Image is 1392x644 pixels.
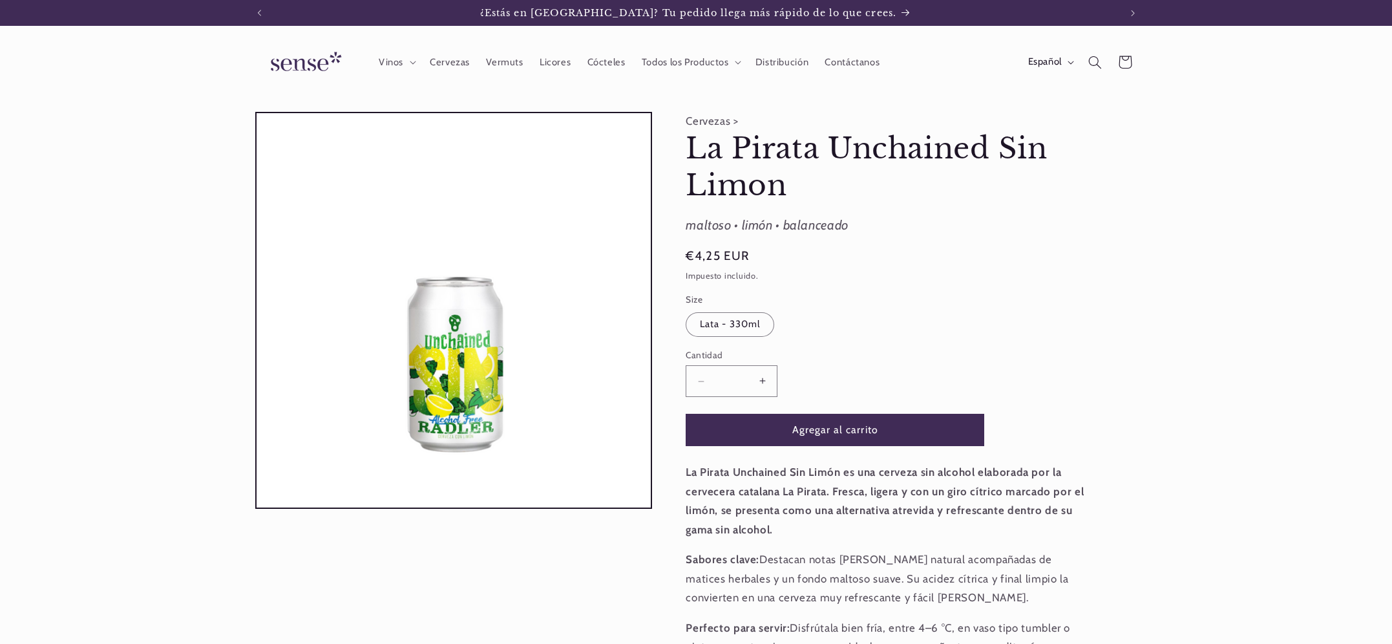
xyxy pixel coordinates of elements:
[480,7,896,19] span: ¿Estás en [GEOGRAPHIC_DATA]? Tu pedido llega más rápido de lo que crees.
[531,48,579,76] a: Licores
[642,56,729,69] span: Todos los Productos
[421,48,478,76] a: Cervezas
[250,39,357,86] a: Sense
[430,56,470,69] span: Cervezas
[686,214,1093,237] div: maltoso • limón • balanceado
[686,550,1093,608] p: Destacan notas [PERSON_NAME] natural acompañadas de matices herbales y un fondo maltoso suave. Su...
[686,131,1093,204] h1: La Pirata Unchained Sin Limon
[478,48,532,76] a: Vermuts
[587,56,626,69] span: Cócteles
[370,48,421,76] summary: Vinos
[686,293,704,306] legend: Size
[686,349,984,361] label: Cantidad
[1080,47,1110,77] summary: Búsqueda
[486,56,523,69] span: Vermuts
[255,112,652,509] media-gallery: Visor de la galería
[817,48,888,76] a: Contáctanos
[579,48,633,76] a: Cócteles
[1020,49,1080,75] button: Español
[686,414,984,445] button: Agregar al carrito
[540,56,571,69] span: Licores
[686,466,1084,536] strong: La Pirata Unchained Sin Limón es una cerveza sin alcohol elaborada por la cervecera catalana La P...
[686,553,759,566] strong: Sabores clave:
[825,56,880,69] span: Contáctanos
[379,56,403,69] span: Vinos
[633,48,747,76] summary: Todos los Productos
[1028,55,1062,69] span: Español
[255,44,352,81] img: Sense
[686,247,749,265] span: €4,25 EUR
[686,621,790,634] strong: Perfecto para servir:
[755,56,809,69] span: Distribución
[686,270,1093,283] div: Impuesto incluido.
[686,312,774,337] label: Lata - 330ml
[747,48,817,76] a: Distribución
